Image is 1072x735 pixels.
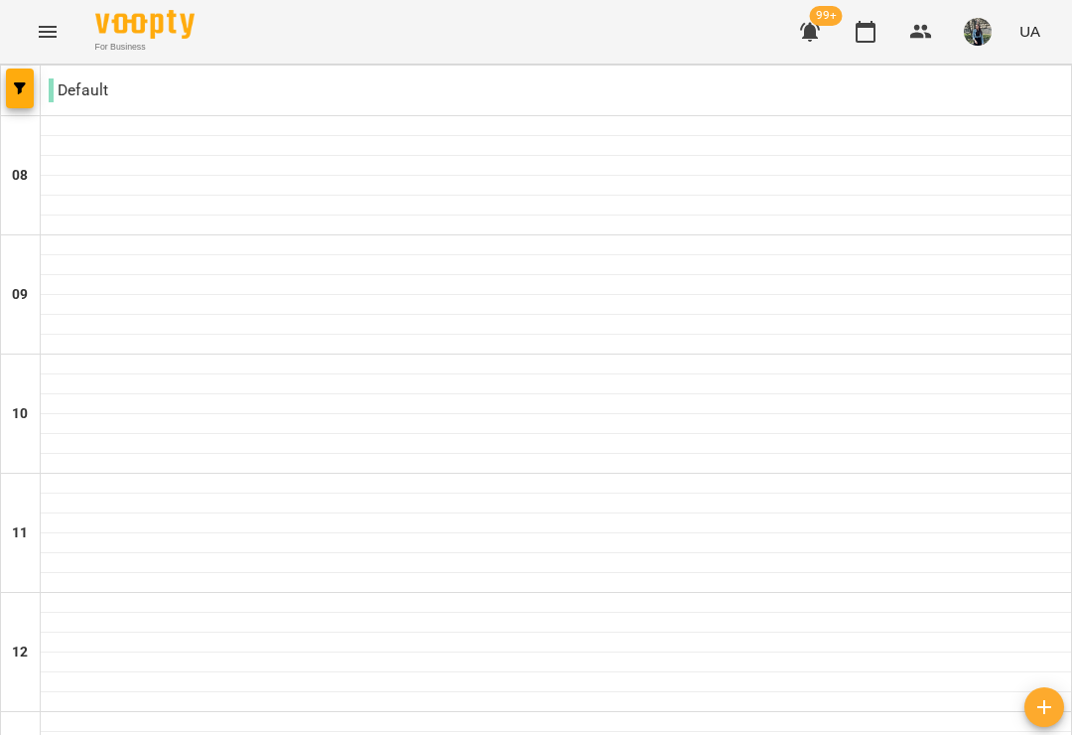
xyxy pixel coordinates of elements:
[810,6,843,26] span: 99+
[12,522,28,544] h6: 11
[12,284,28,306] h6: 09
[95,10,195,39] img: Voopty Logo
[1024,687,1064,727] button: Створити урок
[49,78,108,102] p: Default
[12,642,28,663] h6: 12
[1011,13,1048,50] button: UA
[1019,21,1040,42] span: UA
[95,41,195,54] span: For Business
[12,165,28,187] h6: 08
[24,8,71,56] button: Menu
[964,18,992,46] img: 687e087a4b7eed307398ca5d50df99a6.jpeg
[12,403,28,425] h6: 10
